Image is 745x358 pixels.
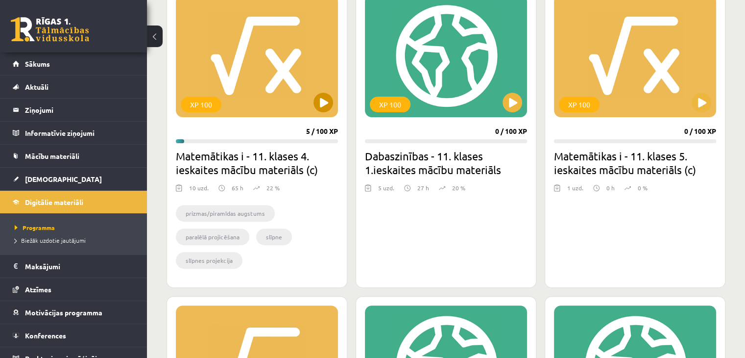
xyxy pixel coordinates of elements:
[15,223,137,232] a: Programma
[13,145,135,167] a: Mācību materiāli
[378,183,394,198] div: 5 uzd.
[13,76,135,98] a: Aktuāli
[365,149,527,177] h2: Dabaszinības - 11. klases 1.ieskaites mācību materiāls
[559,97,600,112] div: XP 100
[25,59,50,68] span: Sākums
[189,183,209,198] div: 10 uzd.
[176,149,338,177] h2: Matemātikas i - 11. klases 4. ieskaites mācību materiāls (c)
[13,301,135,324] a: Motivācijas programma
[567,183,583,198] div: 1 uzd.
[13,191,135,213] a: Digitālie materiāli
[25,175,102,183] span: [DEMOGRAPHIC_DATA]
[25,82,48,91] span: Aktuāli
[15,236,86,244] span: Biežāk uzdotie jautājumi
[15,224,55,231] span: Programma
[452,183,465,192] p: 20 %
[13,324,135,347] a: Konferences
[25,285,51,294] span: Atzīmes
[25,255,135,278] legend: Maksājumi
[638,183,648,192] p: 0 %
[176,205,275,222] li: prizmas/piramīdas augstums
[13,255,135,278] a: Maksājumi
[25,152,79,160] span: Mācību materiāli
[266,183,280,192] p: 22 %
[232,183,243,192] p: 65 h
[25,99,135,121] legend: Ziņojumi
[13,278,135,301] a: Atzīmes
[176,252,242,269] li: slīpnes projekcija
[25,331,66,340] span: Konferences
[25,308,102,317] span: Motivācijas programma
[11,17,89,42] a: Rīgas 1. Tālmācības vidusskola
[417,183,429,192] p: 27 h
[15,236,137,245] a: Biežāk uzdotie jautājumi
[370,97,410,112] div: XP 100
[13,168,135,190] a: [DEMOGRAPHIC_DATA]
[13,99,135,121] a: Ziņojumi
[176,229,249,245] li: paralēlā projicēšana
[256,229,292,245] li: slīpne
[13,52,135,75] a: Sākums
[554,149,716,177] h2: Matemātikas i - 11. klases 5. ieskaites mācību materiāls (c)
[25,122,135,144] legend: Informatīvie ziņojumi
[25,198,83,206] span: Digitālie materiāli
[181,97,221,112] div: XP 100
[13,122,135,144] a: Informatīvie ziņojumi
[606,183,615,192] p: 0 h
